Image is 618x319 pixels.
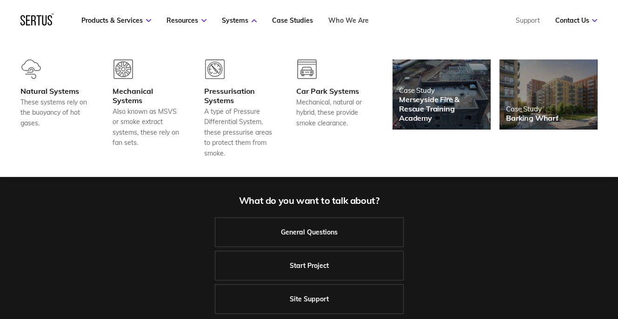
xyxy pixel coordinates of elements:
a: Contact Us [555,16,597,25]
a: Mechanical SystemsAlso known as MSVS or smoke extract systems, these rely on fan sets. [113,59,181,158]
div: Merseyside Fire & Rescue Training Academy [399,95,484,123]
div: Case Study [506,104,558,113]
div: A type of Pressure Differential System, these pressurise areas to protect them from smoke. [204,106,273,158]
div: What do you want to talk about? [101,195,517,206]
div: Barking Wharf [506,113,558,123]
div: Case Study [399,86,484,95]
a: Start Project [215,251,404,280]
a: Case StudyMerseyside Fire & Rescue Training Academy [392,59,490,129]
a: Site Support [215,284,404,314]
a: Natural SystemsThese systems rely on the buoyancy of hot gases. [20,59,89,158]
a: Case StudyBarking Wharf [499,59,597,129]
a: Case Studies [272,16,313,25]
div: Also known as MSVS or smoke extract systems, these rely on fan sets. [113,106,181,148]
a: Systems [222,16,257,25]
a: Car Park SystemsMechanical, natural or hybrid, these provide smoke clearance. [296,59,365,158]
a: Resources [166,16,206,25]
div: Pressurisation Systems [204,86,273,105]
div: Mechanical Systems [113,86,181,105]
a: Support [515,16,539,25]
a: General Questions [215,217,404,247]
a: Products & Services [81,16,151,25]
div: Natural Systems [20,86,89,96]
div: These systems rely on the buoyancy of hot gases. [20,97,89,128]
a: Pressurisation SystemsA type of Pressure Differential System, these pressurise areas to protect t... [204,59,273,158]
div: Car Park Systems [296,86,365,96]
a: Who We Are [328,16,368,25]
div: Mechanical, natural or hybrid, these provide smoke clearance. [296,97,365,128]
